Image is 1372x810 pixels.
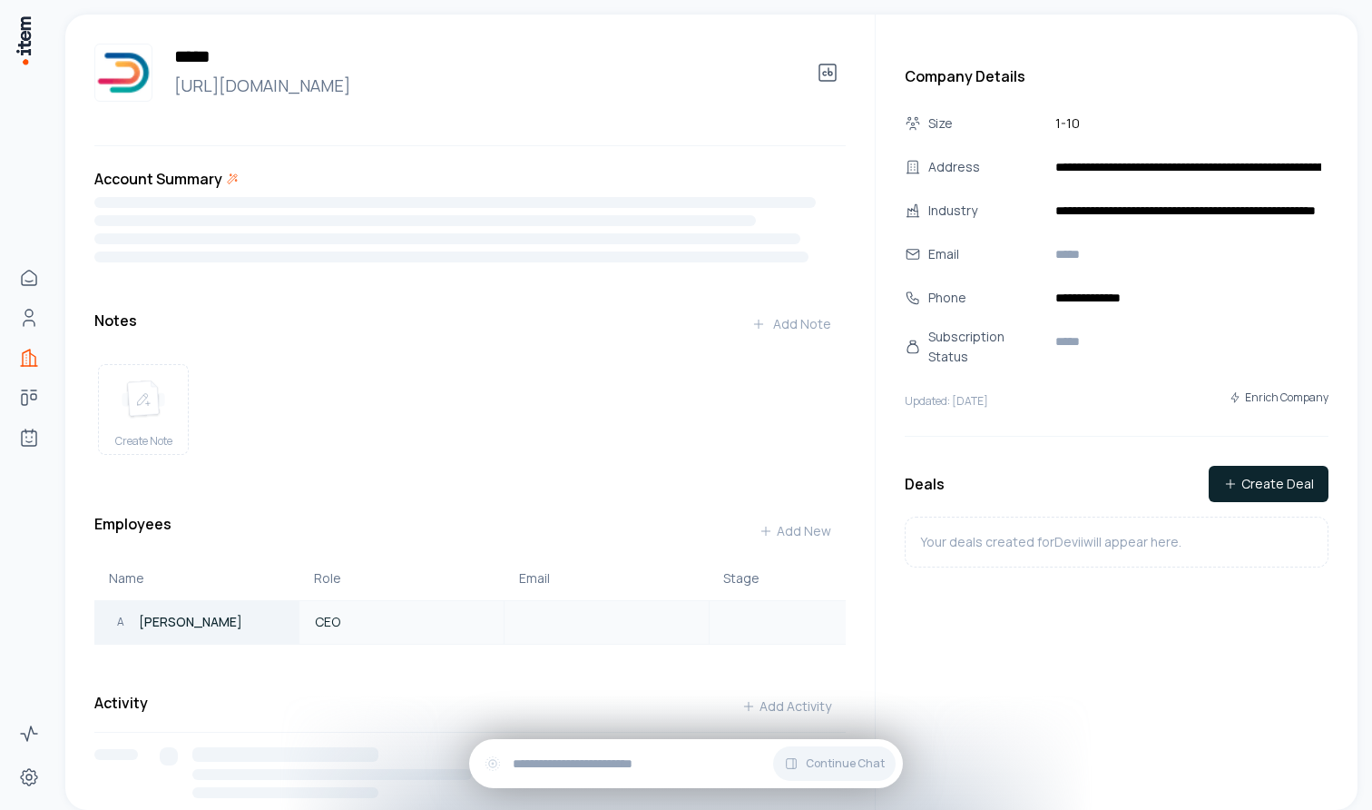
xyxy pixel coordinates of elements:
h3: Account Summary [94,168,222,190]
a: [URL][DOMAIN_NAME] [167,73,795,98]
img: Devii [94,44,152,102]
button: Continue Chat [773,746,896,781]
p: [PERSON_NAME] [139,613,242,631]
div: Size [928,114,1044,133]
button: Add New [744,513,846,549]
button: create noteCreate Note [98,364,189,455]
span: CEO [315,613,340,631]
button: Enrich Company [1229,381,1328,414]
img: Item Brain Logo [15,15,33,66]
a: Deals [11,380,47,416]
a: People [11,300,47,336]
h3: Activity [94,692,148,714]
a: Home [11,260,47,296]
h3: Employees [94,513,171,549]
div: Email [928,244,1044,264]
div: Add Note [751,315,831,333]
p: Your deals created for Devii will appear here. [920,532,1181,552]
div: Email [519,569,695,588]
a: Settings [11,759,47,795]
div: Stage [723,569,831,588]
div: Phone [928,288,1044,308]
div: Address [928,157,1044,177]
a: Agents [11,420,47,456]
h3: Deals [905,473,945,495]
span: Create Note [115,434,172,449]
div: Role [314,569,490,588]
div: A [110,611,132,633]
img: create note [122,380,165,420]
a: Companies [11,340,47,376]
div: Industry [928,201,1044,221]
h3: Company Details [905,65,1328,87]
p: Updated: [DATE] [905,394,988,409]
h3: Notes [94,310,137,331]
div: Continue Chat [469,739,903,788]
button: Create Deal [1209,466,1328,502]
div: Name [109,569,285,588]
a: A[PERSON_NAME] [95,611,298,633]
button: Add Activity [727,688,846,725]
a: Activity [11,716,47,752]
a: CEO [300,613,503,631]
button: Add Note [737,306,846,342]
span: Continue Chat [806,756,885,771]
div: Subscription Status [928,327,1044,367]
